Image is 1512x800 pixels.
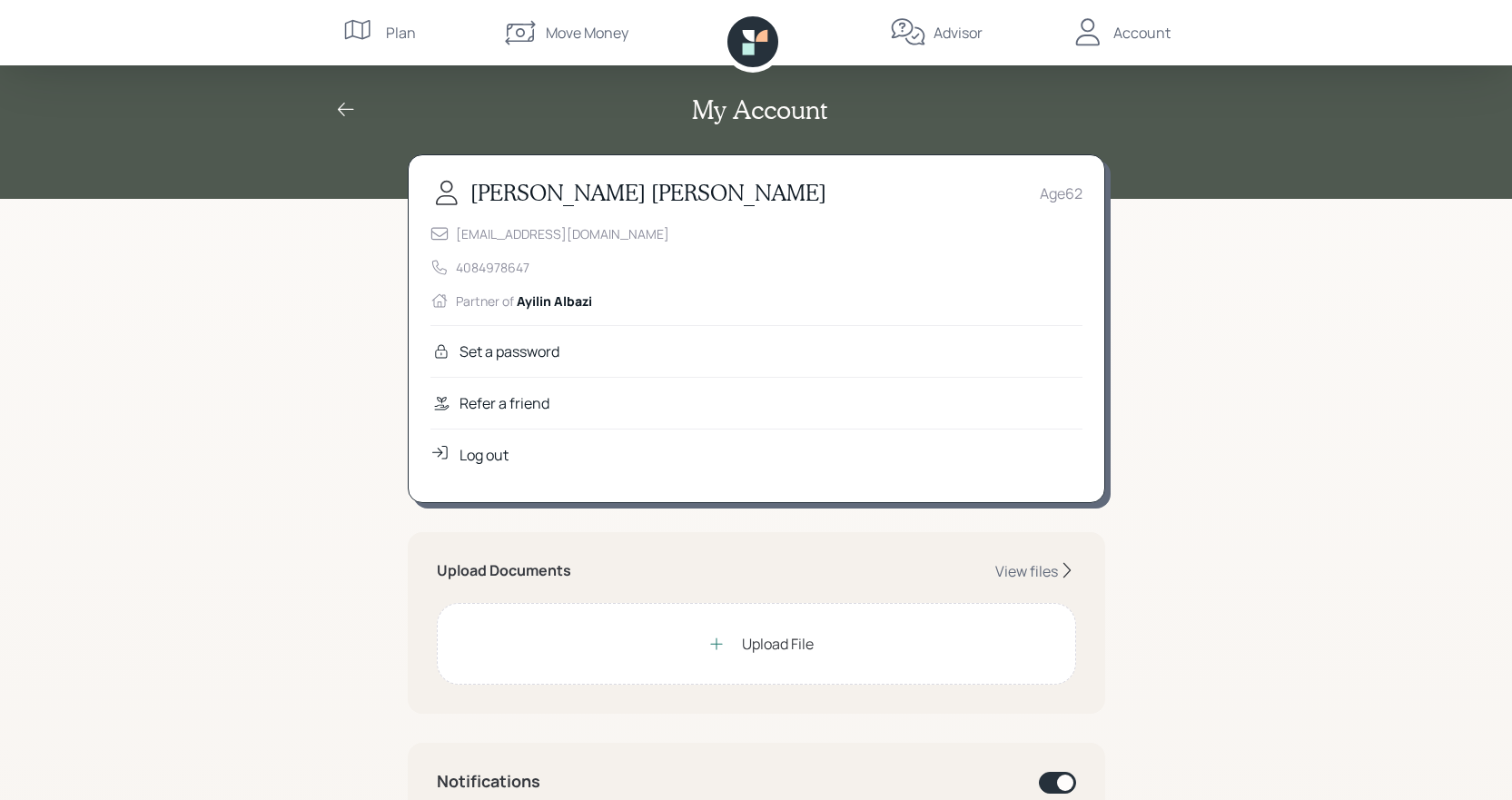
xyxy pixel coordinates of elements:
span: Ayilin Albazi [517,292,592,310]
h2: My Account [692,94,827,125]
h5: Upload Documents [437,562,571,579]
div: Advisor [934,22,983,44]
h3: [PERSON_NAME] [PERSON_NAME] [470,180,826,206]
div: Age 62 [1040,183,1082,204]
div: Account [1113,22,1171,44]
div: Partner of [456,291,592,311]
h4: Notifications [437,772,540,792]
div: [EMAIL_ADDRESS][DOMAIN_NAME] [456,224,669,243]
div: Log out [460,444,509,466]
div: Move Money [546,22,628,44]
div: Plan [386,22,416,44]
div: Refer a friend [460,392,549,414]
div: Set a password [460,341,559,362]
div: View files [995,561,1058,581]
div: 4084978647 [456,258,529,277]
div: Upload File [742,633,814,655]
